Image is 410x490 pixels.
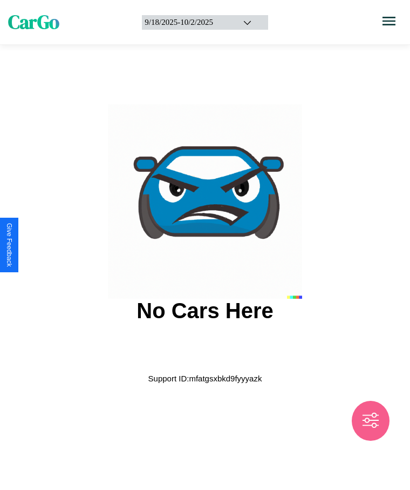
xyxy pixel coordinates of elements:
img: car [108,104,302,299]
span: CarGo [8,9,59,35]
p: Support ID: mfatgsxbkd9fyyyazk [148,371,262,386]
h2: No Cars Here [136,299,273,323]
div: 9 / 18 / 2025 - 10 / 2 / 2025 [145,18,229,27]
div: Give Feedback [5,223,13,267]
